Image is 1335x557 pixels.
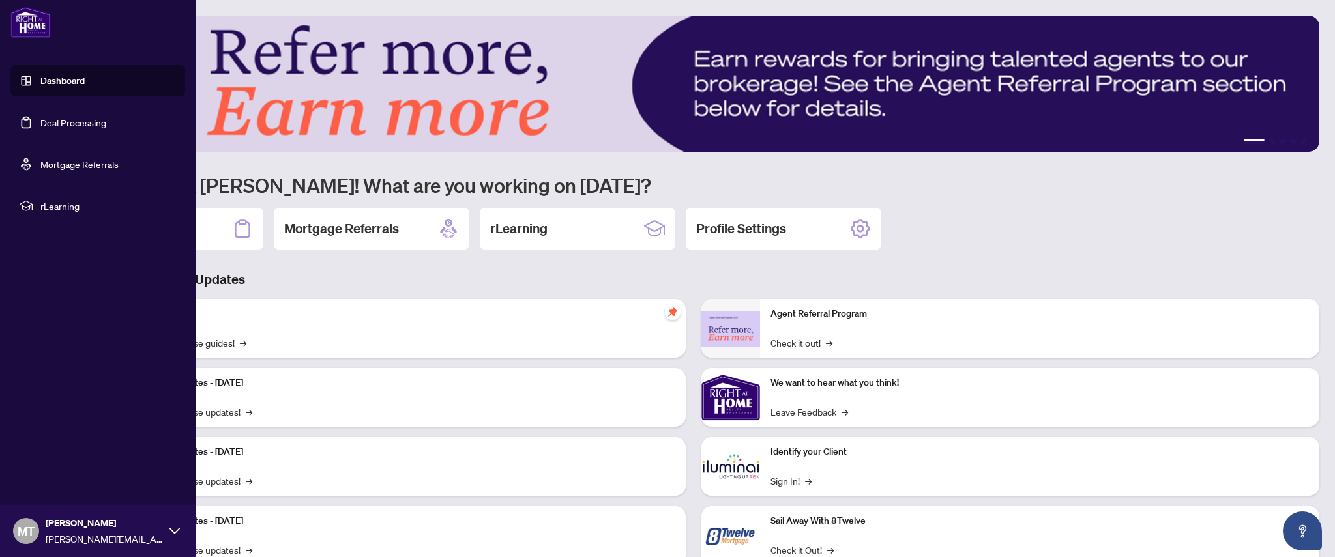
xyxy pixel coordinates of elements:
[1244,139,1265,144] button: 1
[826,336,832,350] span: →
[1283,511,1322,550] button: Open asap
[137,514,675,528] p: Platform Updates - [DATE]
[68,270,1319,289] h3: Brokerage & Industry Updates
[696,220,786,238] h2: Profile Settings
[770,543,834,557] a: Check it Out!→
[10,7,51,38] img: logo
[1270,139,1275,144] button: 2
[1280,139,1285,144] button: 3
[246,405,252,419] span: →
[40,199,176,213] span: rLearning
[701,368,760,427] img: We want to hear what you think!
[40,158,119,170] a: Mortgage Referrals
[284,220,399,238] h2: Mortgage Referrals
[665,304,681,320] span: pushpin
[40,117,106,128] a: Deal Processing
[805,474,812,488] span: →
[770,474,812,488] a: Sign In!→
[490,220,548,238] h2: rLearning
[770,336,832,350] a: Check it out!→
[40,75,85,87] a: Dashboard
[137,307,675,321] p: Self-Help
[701,437,760,496] img: Identify your Client
[770,307,1309,321] p: Agent Referral Program
[770,514,1309,528] p: Sail Away With 8Twelve
[770,405,848,419] a: Leave Feedback→
[46,532,163,546] span: [PERSON_NAME][EMAIL_ADDRESS][DOMAIN_NAME]
[701,311,760,347] img: Agent Referral Program
[68,16,1319,152] img: Slide 0
[240,336,246,350] span: →
[246,474,252,488] span: →
[246,543,252,557] span: →
[842,405,848,419] span: →
[68,173,1319,197] h1: Welcome back [PERSON_NAME]! What are you working on [DATE]?
[827,543,834,557] span: →
[137,445,675,459] p: Platform Updates - [DATE]
[1301,139,1306,144] button: 5
[1291,139,1296,144] button: 4
[18,522,35,540] span: MT
[137,376,675,390] p: Platform Updates - [DATE]
[770,445,1309,459] p: Identify your Client
[770,376,1309,390] p: We want to hear what you think!
[46,516,163,530] span: [PERSON_NAME]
